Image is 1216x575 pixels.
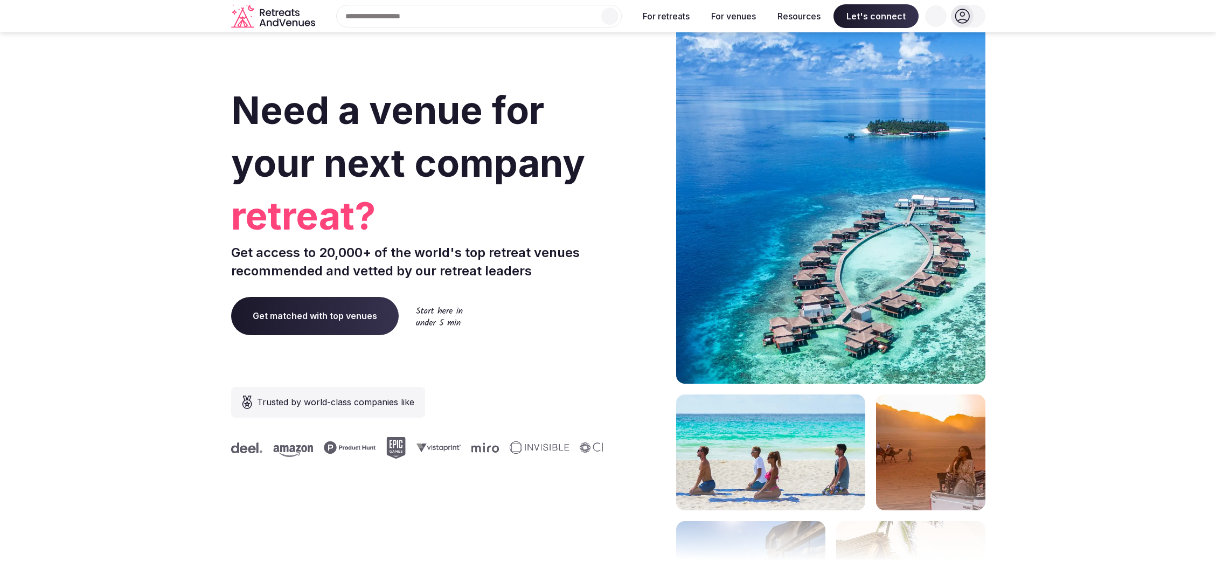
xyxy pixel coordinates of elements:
svg: Miro company logo [469,442,497,453]
svg: Deel company logo [229,442,260,453]
svg: Epic Games company logo [384,437,404,459]
a: Visit the homepage [231,4,317,29]
a: Get matched with top venues [231,297,399,335]
svg: Invisible company logo [508,441,567,454]
img: woman sitting in back of truck with camels [876,394,985,510]
span: retreat? [231,190,604,243]
span: Trusted by world-class companies like [257,396,414,408]
button: For retreats [634,4,698,28]
img: yoga on tropical beach [676,394,865,510]
svg: Vistaprint company logo [414,443,458,452]
img: Start here in under 5 min [416,307,463,325]
span: Let's connect [833,4,919,28]
span: Need a venue for your next company [231,87,585,186]
button: For venues [703,4,765,28]
button: Resources [769,4,829,28]
svg: Retreats and Venues company logo [231,4,317,29]
p: Get access to 20,000+ of the world's top retreat venues recommended and vetted by our retreat lea... [231,244,604,280]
